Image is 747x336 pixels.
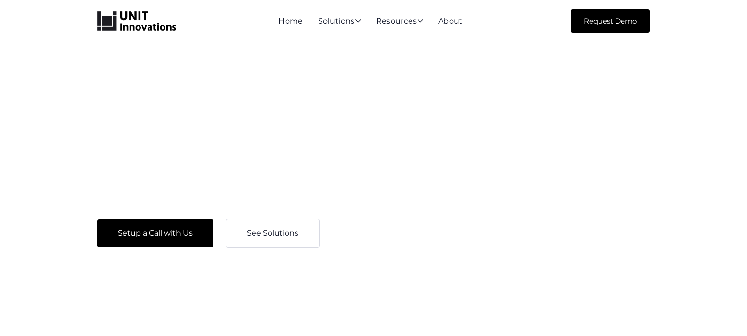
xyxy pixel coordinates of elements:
[97,219,213,247] a: Setup a Call with Us
[318,17,361,26] div: Solutions
[279,16,303,25] a: Home
[376,17,423,26] div: Resources
[376,17,423,26] div: Resources
[355,17,361,25] span: 
[571,9,650,33] a: Request Demo
[97,11,176,31] a: home
[318,17,361,26] div: Solutions
[438,16,463,25] a: About
[226,219,320,248] a: See Solutions
[417,17,423,25] span: 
